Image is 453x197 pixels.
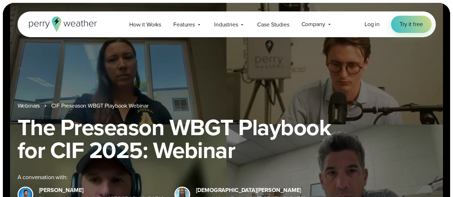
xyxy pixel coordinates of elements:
[365,20,380,28] span: Log in
[51,102,149,110] a: CIF Preseason WBGT Playbook Webinar
[257,20,289,29] span: Case Studies
[123,17,167,32] a: How it Works
[302,20,325,29] span: Company
[18,102,40,110] a: Webinars
[18,102,436,110] nav: Breadcrumb
[400,20,423,29] span: Try it free
[173,20,195,29] span: Features
[196,186,305,194] div: [DEMOGRAPHIC_DATA][PERSON_NAME]
[365,20,380,29] a: Log in
[39,186,163,194] div: [PERSON_NAME]
[129,20,161,29] span: How it Works
[214,20,238,29] span: Industries
[391,16,431,33] a: Try it free
[251,17,295,32] a: Case Studies
[18,116,436,162] h1: The Preseason WBGT Playbook for CIF 2025: Webinar
[18,173,380,182] div: A conversation with:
